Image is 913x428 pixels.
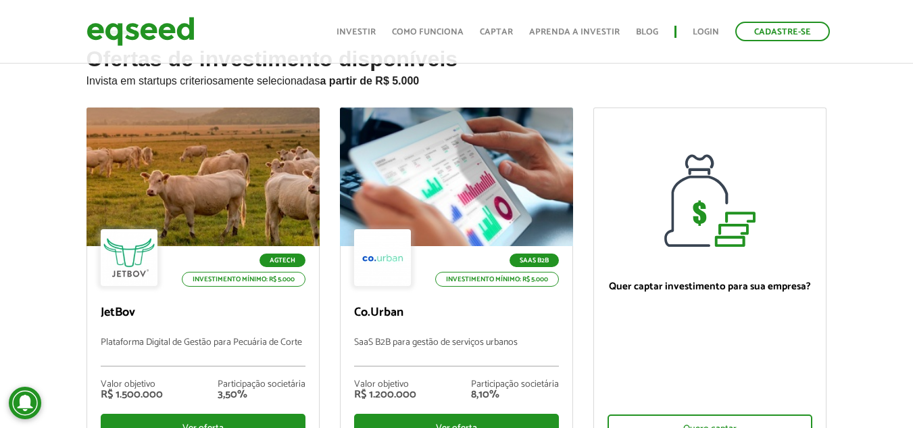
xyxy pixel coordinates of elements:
[87,14,195,49] img: EqSeed
[529,28,620,37] a: Aprenda a investir
[735,22,830,41] a: Cadastre-se
[320,75,420,87] strong: a partir de R$ 5.000
[435,272,559,287] p: Investimento mínimo: R$ 5.000
[392,28,464,37] a: Como funciona
[337,28,376,37] a: Investir
[608,281,812,293] p: Quer captar investimento para sua empresa?
[101,389,163,400] div: R$ 1.500.000
[218,389,305,400] div: 3,50%
[101,337,305,366] p: Plataforma Digital de Gestão para Pecuária de Corte
[480,28,513,37] a: Captar
[471,380,559,389] div: Participação societária
[260,254,305,267] p: Agtech
[510,254,559,267] p: SaaS B2B
[354,337,559,366] p: SaaS B2B para gestão de serviços urbanos
[636,28,658,37] a: Blog
[693,28,719,37] a: Login
[354,389,416,400] div: R$ 1.200.000
[354,380,416,389] div: Valor objetivo
[471,389,559,400] div: 8,10%
[87,71,827,87] p: Invista em startups criteriosamente selecionadas
[182,272,305,287] p: Investimento mínimo: R$ 5.000
[101,380,163,389] div: Valor objetivo
[87,47,827,108] h2: Ofertas de investimento disponíveis
[101,306,305,320] p: JetBov
[218,380,305,389] div: Participação societária
[354,306,559,320] p: Co.Urban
